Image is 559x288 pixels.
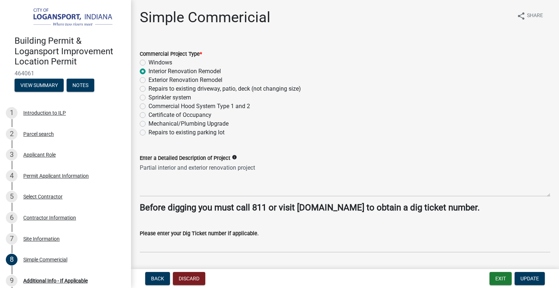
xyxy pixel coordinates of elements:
div: 8 [6,254,17,265]
h1: Simple Commericial [140,9,270,26]
div: 5 [6,191,17,202]
label: Repairs to existing parking lot [148,128,225,137]
span: Share [527,12,543,20]
button: Exit [489,272,512,285]
strong: Before digging you must call 811 or visit [DOMAIN_NAME] to obtain a dig ticket number. [140,202,480,213]
div: Applicant Role [23,152,56,157]
div: 2 [6,128,17,140]
button: Back [145,272,170,285]
label: Sprinkler system [148,93,191,102]
div: Permit Applicant Information [23,173,89,178]
wm-modal-confirm: Notes [67,83,94,88]
span: 464061 [15,70,116,77]
div: 6 [6,212,17,224]
span: Back [151,276,164,281]
label: Please enter your Dig Ticket number if applicable. [140,231,259,236]
div: Simple Commericial [23,257,67,262]
label: Windows [148,58,172,67]
div: 1 [6,107,17,119]
div: Contractor Information [23,215,76,220]
label: Enter a Detailed Description of Project [140,156,230,161]
label: Commercial Project Type [140,52,202,57]
div: 9 [6,275,17,287]
button: Notes [67,79,94,92]
img: City of Logansport, Indiana [15,8,119,28]
h4: Building Permit & Logansport Improvement Location Permit [15,36,125,67]
label: Certificate of Occupancy [148,111,211,119]
label: Commercial Hood System Type 1 and 2 [148,102,250,111]
div: 4 [6,170,17,182]
i: info [232,155,237,160]
div: Select Contractor [23,194,63,199]
label: Exterior Renovation Remodel [148,76,222,84]
div: 7 [6,233,17,245]
button: View Summary [15,79,64,92]
wm-modal-confirm: Summary [15,83,64,88]
div: Parcel search [23,131,54,137]
div: 3 [6,149,17,161]
div: Site Information [23,236,60,241]
label: Repairs to existing driveway, patio, deck (not changing size) [148,84,301,93]
div: Additional Info - If Applicable [23,278,88,283]
button: Discard [173,272,205,285]
label: Interior Renovation Remodel [148,67,221,76]
label: Mechanical/Plumbing Upgrade [148,119,229,128]
i: share [517,12,526,20]
div: Introduction to ILP [23,110,66,115]
span: Update [520,276,539,281]
button: Update [515,272,545,285]
button: shareShare [511,9,549,23]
